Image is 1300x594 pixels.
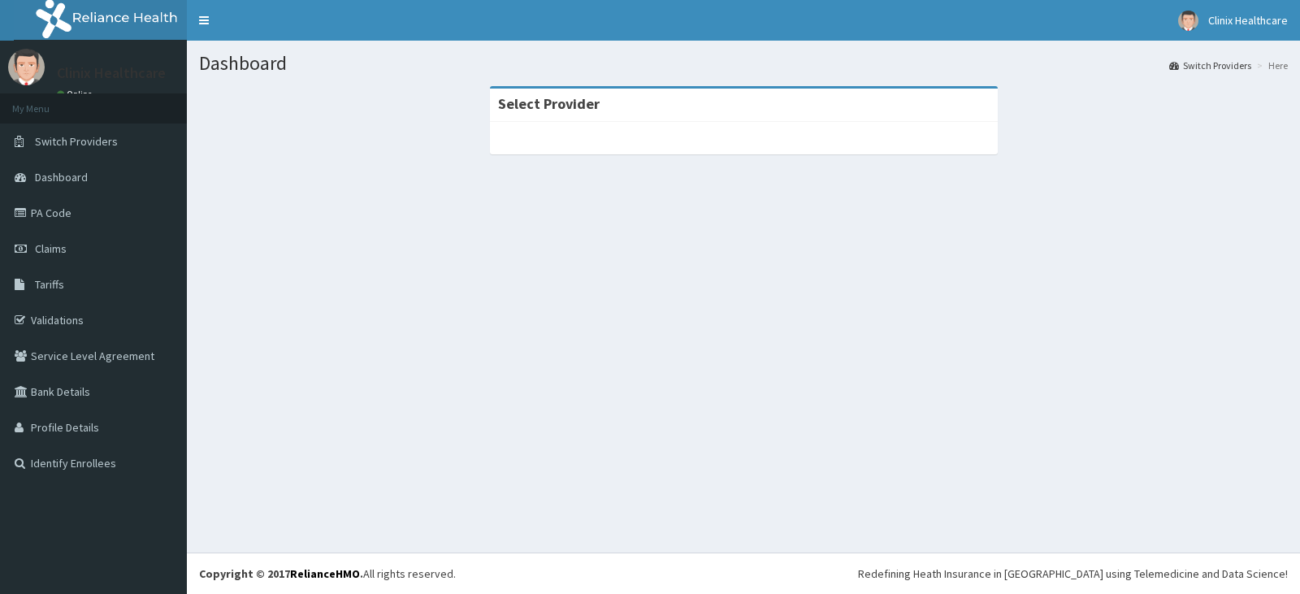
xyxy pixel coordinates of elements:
[1253,59,1288,72] li: Here
[498,94,600,113] strong: Select Provider
[35,277,64,292] span: Tariffs
[1208,13,1288,28] span: Clinix Healthcare
[35,170,88,184] span: Dashboard
[290,566,360,581] a: RelianceHMO
[1178,11,1198,31] img: User Image
[35,134,118,149] span: Switch Providers
[187,553,1300,594] footer: All rights reserved.
[57,89,96,100] a: Online
[858,566,1288,582] div: Redefining Heath Insurance in [GEOGRAPHIC_DATA] using Telemedicine and Data Science!
[199,566,363,581] strong: Copyright © 2017 .
[199,53,1288,74] h1: Dashboard
[8,49,45,85] img: User Image
[1169,59,1251,72] a: Switch Providers
[35,241,67,256] span: Claims
[57,66,166,80] p: Clinix Healthcare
